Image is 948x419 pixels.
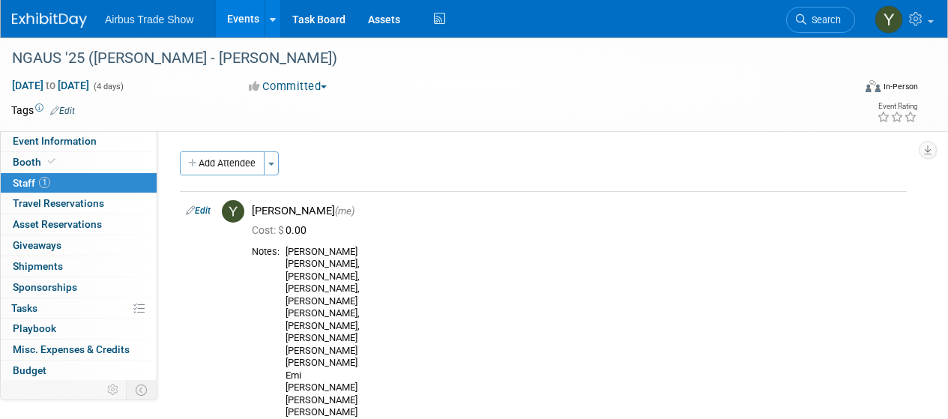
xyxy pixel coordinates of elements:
a: Travel Reservations [1,193,157,214]
button: Add Attendee [180,151,265,175]
td: Personalize Event Tab Strip [100,380,127,400]
div: [PERSON_NAME] [252,204,901,218]
span: Travel Reservations [13,197,104,209]
img: Format-Inperson.png [866,80,881,92]
a: Sponsorships [1,277,157,298]
a: Budget [1,361,157,381]
span: to [43,79,58,91]
span: Booth [13,156,58,168]
a: Misc. Expenses & Credits [1,340,157,360]
span: Budget [13,364,46,376]
a: Shipments [1,256,157,277]
span: Playbook [13,322,56,334]
span: Airbus Trade Show [105,13,193,25]
span: Asset Reservations [13,218,102,230]
span: Sponsorships [13,281,77,293]
img: Yolanda Bauza [875,5,903,34]
span: Staff [13,177,50,189]
span: Shipments [13,260,63,272]
span: Search [806,14,841,25]
span: Tasks [11,302,37,314]
span: Event Information [13,135,97,147]
div: In-Person [883,81,918,92]
button: Committed [244,79,333,94]
a: Asset Reservations [1,214,157,235]
span: (4 days) [92,82,124,91]
span: Giveaways [13,239,61,251]
span: (me) [335,205,354,217]
a: Event Information [1,131,157,151]
span: 0.00 [252,224,313,236]
a: Playbook [1,319,157,339]
a: Edit [186,205,211,216]
span: Cost: $ [252,224,286,236]
span: Misc. Expenses & Credits [13,343,130,355]
td: Tags [11,103,75,118]
a: Booth [1,152,157,172]
td: Toggle Event Tabs [127,380,157,400]
span: [DATE] [DATE] [11,79,90,92]
a: Giveaways [1,235,157,256]
a: Search [786,7,855,33]
a: Edit [50,106,75,116]
a: Staff1 [1,173,157,193]
span: 1 [39,177,50,188]
img: Y.jpg [222,200,244,223]
div: NGAUS '25 ([PERSON_NAME] - [PERSON_NAME]) [7,45,841,72]
i: Booth reservation complete [48,157,55,166]
div: Event Format [785,78,918,100]
div: Notes: [252,246,280,258]
div: Event Rating [877,103,917,110]
a: Tasks [1,298,157,319]
img: ExhibitDay [12,13,87,28]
